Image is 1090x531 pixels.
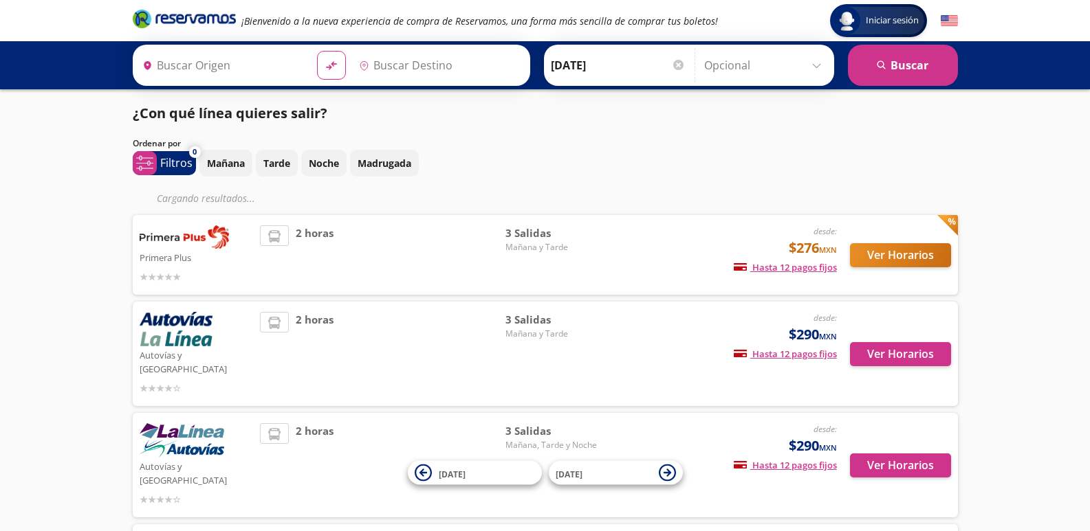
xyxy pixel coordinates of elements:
[207,156,245,170] p: Mañana
[133,103,327,124] p: ¿Con qué línea quieres salir?
[556,468,582,479] span: [DATE]
[734,261,837,273] span: Hasta 12 pagos fijos
[309,156,339,170] p: Noche
[133,8,236,29] i: Brand Logo
[140,225,229,249] img: Primera Plus
[358,156,411,170] p: Madrugada
[505,439,602,451] span: Mañana, Tarde y Noche
[301,150,347,177] button: Noche
[160,155,193,171] p: Filtros
[439,468,466,479] span: [DATE]
[133,8,236,33] a: Brand Logo
[157,192,255,205] em: Cargando resultados ...
[505,328,602,340] span: Mañana y Tarde
[133,151,196,175] button: 0Filtros
[505,241,602,253] span: Mañana y Tarde
[848,45,958,86] button: Buscar
[941,12,958,30] button: English
[140,457,254,487] p: Autovías y [GEOGRAPHIC_DATA]
[140,346,254,376] p: Autovías y [GEOGRAPHIC_DATA]
[814,312,837,324] em: desde:
[296,225,334,284] span: 2 horas
[819,442,837,453] small: MXN
[850,243,951,267] button: Ver Horarios
[505,225,602,241] span: 3 Salidas
[789,238,837,258] span: $276
[850,453,951,477] button: Ver Horarios
[814,423,837,435] em: desde:
[263,156,290,170] p: Tarde
[350,150,419,177] button: Madrugada
[549,461,683,485] button: [DATE]
[193,146,197,158] span: 0
[505,312,602,328] span: 3 Salidas
[296,423,334,507] span: 2 horas
[704,48,827,82] input: Opcional
[505,423,602,439] span: 3 Salidas
[256,150,298,177] button: Tarde
[819,331,837,341] small: MXN
[789,324,837,345] span: $290
[850,342,951,366] button: Ver Horarios
[408,461,542,485] button: [DATE]
[734,459,837,471] span: Hasta 12 pagos fijos
[137,48,306,82] input: Buscar Origen
[814,225,837,237] em: desde:
[551,48,686,82] input: Elegir Fecha
[353,48,523,82] input: Buscar Destino
[140,312,212,346] img: Autovías y La Línea
[133,137,181,150] p: Ordenar por
[199,150,252,177] button: Mañana
[296,312,334,396] span: 2 horas
[789,436,837,456] span: $290
[734,348,837,360] span: Hasta 12 pagos fijos
[819,245,837,255] small: MXN
[140,249,254,265] p: Primera Plus
[241,14,718,27] em: ¡Bienvenido a la nueva experiencia de compra de Reservamos, una forma más sencilla de comprar tus...
[140,423,224,457] img: Autovías y La Línea
[860,14,924,27] span: Iniciar sesión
